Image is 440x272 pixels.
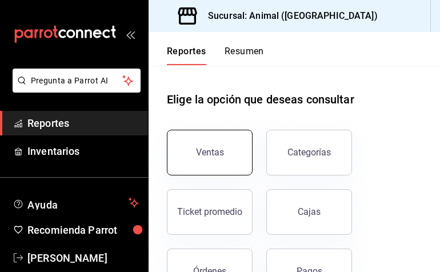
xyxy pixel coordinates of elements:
button: Reportes [167,46,206,65]
div: Cajas [298,206,321,217]
button: Ticket promedio [167,189,253,235]
button: Categorías [266,130,352,175]
button: Pregunta a Parrot AI [13,69,141,93]
span: Recomienda Parrot [27,222,139,238]
div: Ticket promedio [177,206,242,217]
span: Ayuda [27,196,124,210]
span: [PERSON_NAME] [27,250,139,266]
button: Cajas [266,189,352,235]
span: Inventarios [27,143,139,159]
div: Categorías [287,147,331,158]
h1: Elige la opción que deseas consultar [167,91,354,108]
div: navigation tabs [167,46,264,65]
span: Reportes [27,115,139,131]
button: Resumen [225,46,264,65]
span: Pregunta a Parrot AI [31,75,123,87]
button: Ventas [167,130,253,175]
a: Pregunta a Parrot AI [8,83,141,95]
div: Ventas [196,147,224,158]
h3: Sucursal: Animal ([GEOGRAPHIC_DATA]) [199,9,378,23]
button: open_drawer_menu [126,30,135,39]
